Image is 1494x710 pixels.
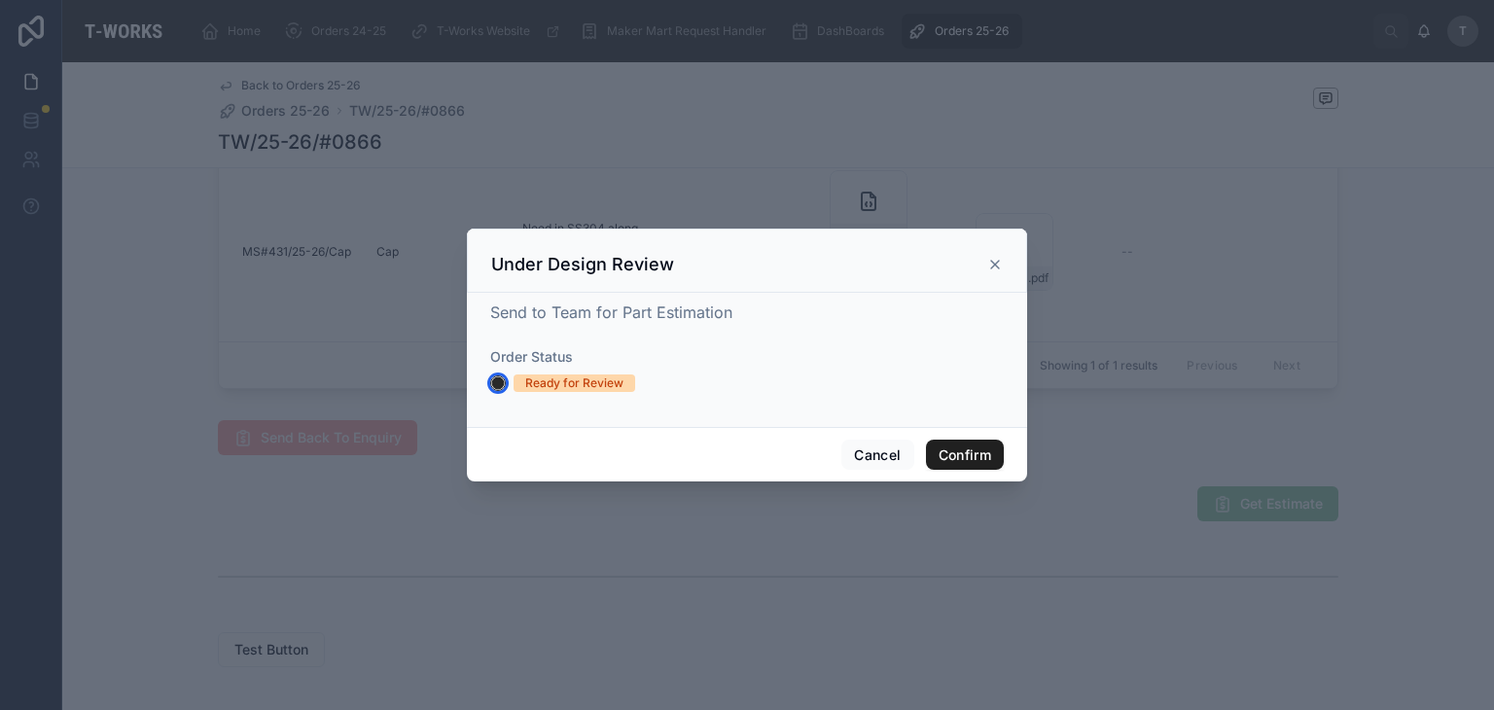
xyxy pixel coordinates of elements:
[926,440,1004,471] button: Confirm
[490,348,573,365] span: Order Status
[525,374,623,392] div: Ready for Review
[841,440,913,471] button: Cancel
[491,253,674,276] h3: Under Design Review
[490,302,732,322] span: Send to Team for Part Estimation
